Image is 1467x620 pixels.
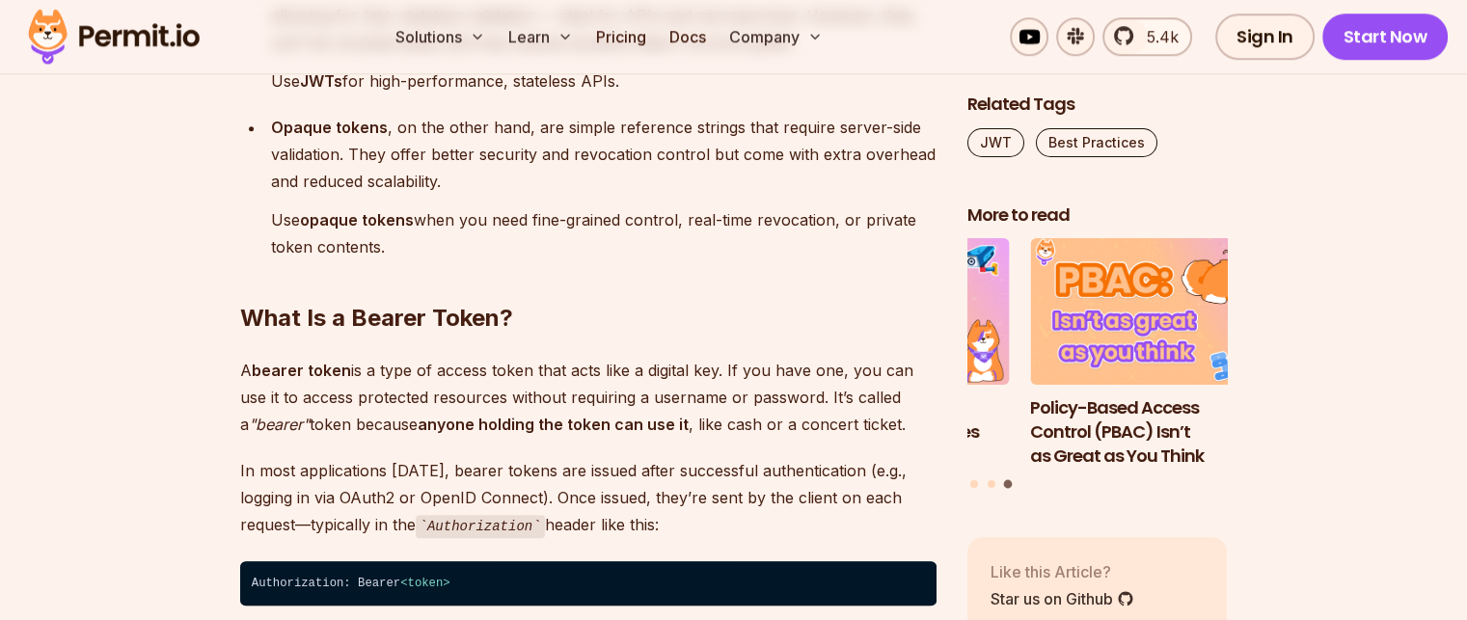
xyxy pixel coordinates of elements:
strong: anyone holding the token can use it [418,415,689,434]
p: Use for high-performance, stateless APIs. [271,67,937,94]
button: Solutions [388,17,493,56]
p: Use when you need fine-grained control, real-time revocation, or private token contents. [271,206,937,260]
span: 5.4k [1135,25,1179,48]
button: Learn [501,17,581,56]
a: Pricing [588,17,654,56]
a: JWT [967,128,1024,157]
img: Permit logo [19,4,208,69]
div: Posts [967,239,1228,492]
p: In most applications [DATE], bearer tokens are issued after successful authentication (e.g., logg... [240,457,937,539]
p: , on the other hand, are simple reference strings that require server-side validation. They offer... [271,114,937,195]
span: token [408,577,444,590]
button: Go to slide 2 [988,480,995,488]
button: Go to slide 3 [1004,480,1013,489]
li: 2 of 3 [749,239,1010,469]
h2: What Is a Bearer Token? [240,226,937,334]
strong: Opaque tokens [271,118,388,137]
a: How to Use JWTs for Authorization: Best Practices and Common MistakesHow to Use JWTs for Authoriz... [749,239,1010,469]
a: Best Practices [1036,128,1157,157]
button: Go to slide 1 [970,480,978,488]
p: Like this Article? [991,560,1134,583]
span: < > [400,577,449,590]
a: 5.4k [1102,17,1192,56]
strong: JWTs [300,71,342,91]
a: Star us on Github [991,587,1134,610]
code: Authorization: Bearer [240,561,937,606]
li: 3 of 3 [1030,239,1290,469]
p: A is a type of access token that acts like a digital key. If you have one, you can use it to acce... [240,357,937,438]
a: Start Now [1322,13,1449,60]
h2: More to read [967,203,1228,228]
img: Policy-Based Access Control (PBAC) Isn’t as Great as You Think [1030,239,1290,386]
h2: Related Tags [967,93,1228,117]
h3: How to Use JWTs for Authorization: Best Practices and Common Mistakes [749,396,1010,468]
strong: opaque tokens [300,210,414,229]
code: Authorization [416,515,545,538]
img: How to Use JWTs for Authorization: Best Practices and Common Mistakes [749,239,1010,386]
h3: Policy-Based Access Control (PBAC) Isn’t as Great as You Think [1030,396,1290,468]
em: "bearer" [249,415,310,434]
strong: bearer token [252,361,351,380]
a: Docs [662,17,714,56]
button: Company [721,17,830,56]
a: Sign In [1215,13,1315,60]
